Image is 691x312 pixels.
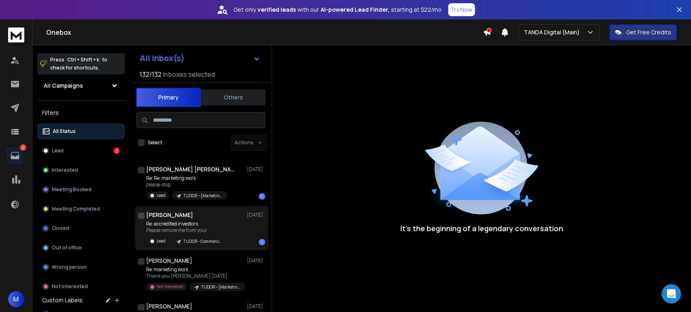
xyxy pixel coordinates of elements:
h1: All Inbox(s) [140,54,185,62]
p: Get Free Credits [626,28,671,36]
button: Out of office [37,240,125,256]
button: All Inbox(s) [133,50,267,66]
button: Lead2 [37,143,125,159]
button: All Status [37,123,125,139]
button: Meeting Completed [37,201,125,217]
p: Press to check for shortcuts. [50,56,107,72]
p: Re: accredited investors [146,221,227,227]
h3: Custom Labels [42,296,83,304]
span: Ctrl + Shift + k [66,55,100,64]
p: Interested [52,167,78,173]
h3: Filters [37,107,125,118]
div: Open Intercom Messenger [661,284,681,304]
p: All Status [53,128,76,135]
p: please stop. [146,181,227,188]
img: logo [8,27,24,42]
button: Others [201,89,266,106]
p: Closed [52,225,69,232]
button: M [8,291,24,307]
button: Wrong person [37,259,125,275]
h1: [PERSON_NAME] [146,302,192,310]
p: [DATE] [247,166,265,173]
button: Try Now [448,3,475,16]
label: Select [148,139,162,146]
p: Out of office [52,245,82,251]
h1: All Campaigns [44,82,83,90]
p: Please remove me from your [146,227,227,234]
button: Closed [37,220,125,236]
p: Meeting Booked [52,186,91,193]
span: 132 / 132 [140,70,162,79]
h3: Inboxes selected [163,70,215,79]
p: Re: Re: marketing work [146,175,227,181]
h1: [PERSON_NAME] [146,211,193,219]
h1: Onebox [46,27,483,37]
p: Thank you [PERSON_NAME] [DATE], [146,273,243,279]
p: Meeting Completed [52,206,100,212]
p: Not Interested [52,283,88,290]
p: TUDOR – [Marketing] – NA – 11-200 [183,193,222,199]
p: Lead [157,238,166,244]
h1: [PERSON_NAME] [146,257,192,265]
p: Wrong person [52,264,87,270]
button: Get Free Credits [609,24,677,40]
button: Primary [136,88,201,107]
p: Get only with our starting at $22/mo [234,6,442,14]
p: Re: marketing work [146,266,243,273]
strong: AI-powered Lead Finder, [321,6,389,14]
p: Lead [52,148,64,154]
p: TUDOR - Commercial Real Estate | [GEOGRAPHIC_DATA] | 8-50 [183,238,222,245]
p: 2 [20,144,26,151]
div: 1 [259,193,265,200]
div: 1 [259,239,265,245]
h1: [PERSON_NAME] [PERSON_NAME] [146,165,235,173]
p: TUDOR – [Marketing] – NA – 11-200 [201,284,240,290]
p: TANDA Digital (Main) [524,28,583,36]
p: [DATE] [247,257,265,264]
p: Lead [157,192,166,198]
p: Try Now [451,6,472,14]
p: It’s the beginning of a legendary conversation [400,223,563,234]
button: Meeting Booked [37,181,125,198]
button: Not Interested [37,278,125,295]
p: [DATE] [247,303,265,310]
p: [DATE] [247,212,265,218]
a: 2 [7,148,23,164]
button: All Campaigns [37,78,125,94]
div: 2 [113,148,120,154]
strong: verified leads [257,6,296,14]
button: Interested [37,162,125,178]
p: Not Interested [157,284,183,290]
